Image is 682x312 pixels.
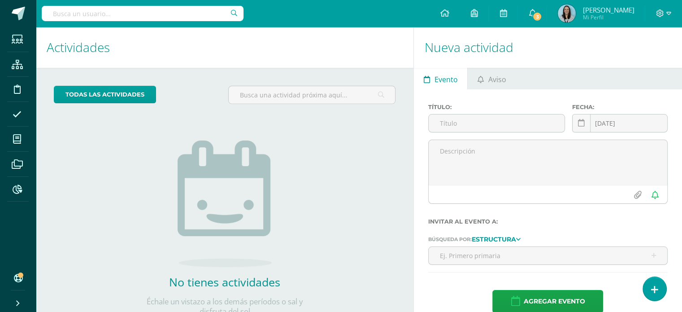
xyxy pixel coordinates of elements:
[229,86,395,104] input: Busca una actividad próxima aquí...
[582,13,634,21] span: Mi Perfil
[414,68,467,89] a: Evento
[428,104,565,110] label: Título:
[135,274,314,290] h2: No tienes actividades
[558,4,576,22] img: 5a6f75ce900a0f7ea551130e923f78ee.png
[429,247,667,264] input: Ej. Primero primaria
[47,27,403,68] h1: Actividades
[428,218,668,225] label: Invitar al evento a:
[582,5,634,14] span: [PERSON_NAME]
[178,141,272,267] img: no_activities.png
[54,86,156,103] a: todas las Actividades
[468,68,516,89] a: Aviso
[472,236,521,242] a: Estructura
[572,104,668,110] label: Fecha:
[428,236,472,242] span: Búsqueda por:
[573,114,667,132] input: Fecha de entrega
[472,235,516,243] strong: Estructura
[429,114,565,132] input: Título
[434,69,458,90] span: Evento
[488,69,506,90] span: Aviso
[425,27,671,68] h1: Nueva actividad
[532,12,542,22] span: 3
[42,6,243,21] input: Busca un usuario...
